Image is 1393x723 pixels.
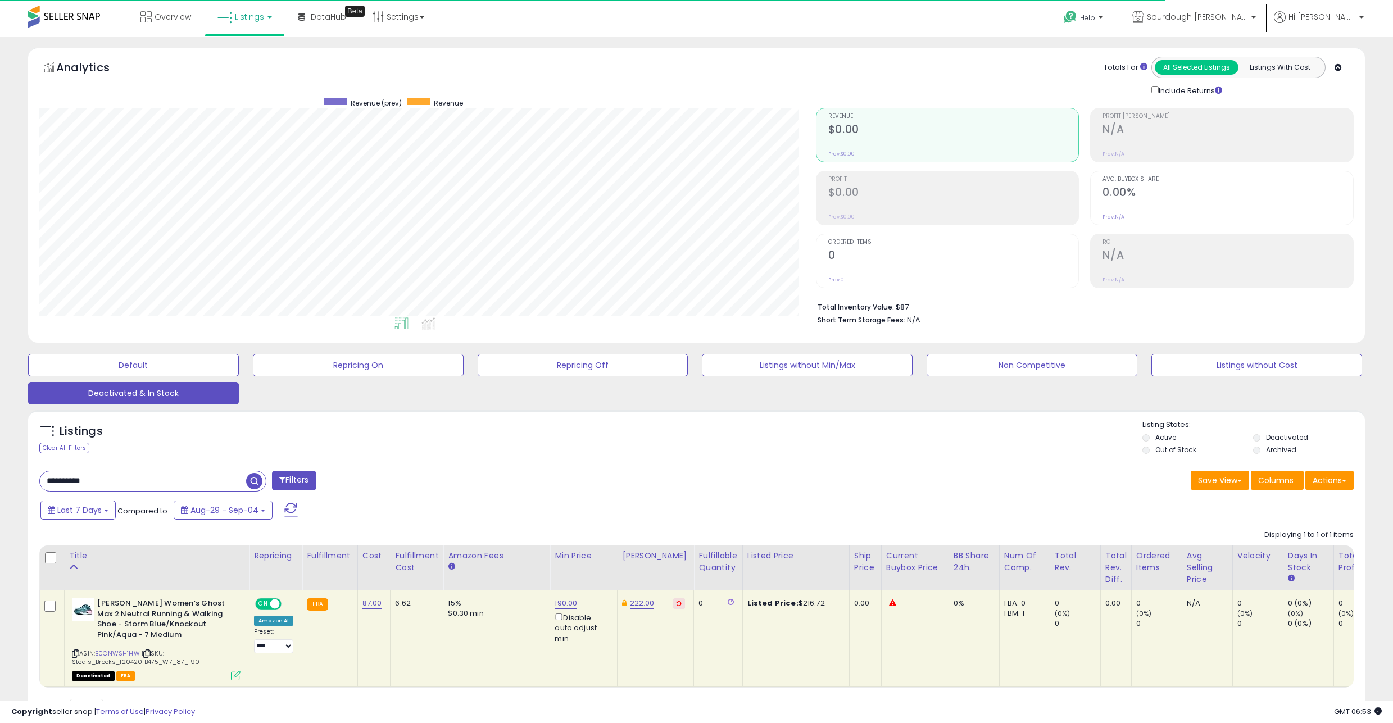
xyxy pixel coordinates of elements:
small: Prev: $0.00 [828,213,855,220]
span: OFF [280,599,298,609]
span: ON [256,599,270,609]
span: Last 7 Days [57,504,102,516]
div: 0.00 [854,598,873,608]
button: Last 7 Days [40,501,116,520]
div: 0 (0%) [1288,619,1333,629]
strong: Copyright [11,706,52,717]
span: Profit [PERSON_NAME] [1102,113,1353,120]
span: Avg. Buybox Share [1102,176,1353,183]
span: All listings that are unavailable for purchase on Amazon for any reason other than out-of-stock [72,671,115,681]
span: Columns [1258,475,1294,486]
small: Prev: $0.00 [828,151,855,157]
div: 0.00 [1105,598,1123,608]
label: Active [1155,433,1176,442]
h2: 0.00% [1102,186,1353,201]
div: Days In Stock [1288,550,1329,574]
b: Short Term Storage Fees: [818,315,905,325]
div: 0% [954,598,991,608]
span: Hi [PERSON_NAME] [1288,11,1356,22]
div: seller snap | | [11,707,195,717]
div: $0.30 min [448,608,541,619]
span: DataHub [311,11,346,22]
button: Listings without Min/Max [702,354,913,376]
span: Overview [155,11,191,22]
small: (0%) [1237,609,1253,618]
small: Prev: N/A [1102,151,1124,157]
b: Listed Price: [747,598,798,608]
span: N/A [907,315,920,325]
span: Listings [235,11,264,22]
div: Total Rev. Diff. [1105,550,1127,585]
span: Revenue [434,98,463,108]
small: Prev: N/A [1102,213,1124,220]
button: Save View [1191,471,1249,490]
h2: $0.00 [828,186,1079,201]
button: Repricing On [253,354,464,376]
div: Tooltip anchor [345,6,365,17]
div: Disable auto adjust min [555,611,609,644]
div: 6.62 [395,598,434,608]
span: Sourdough [PERSON_NAME] [1147,11,1248,22]
small: Prev: N/A [1102,276,1124,283]
button: Non Competitive [927,354,1137,376]
b: [PERSON_NAME] Women’s Ghost Max 2 Neutral Running & Walking Shoe - Storm Blue/Knockout Pink/Aqua ... [97,598,234,643]
a: 190.00 [555,598,577,609]
button: Columns [1251,471,1304,490]
label: Deactivated [1266,433,1308,442]
a: Hi [PERSON_NAME] [1274,11,1364,37]
a: B0CNWSH1HW [95,649,140,658]
div: $216.72 [747,598,841,608]
div: Preset: [254,628,293,653]
div: 0 [1237,619,1283,629]
h2: $0.00 [828,123,1079,138]
div: N/A [1187,598,1224,608]
div: Include Returns [1143,84,1236,97]
div: Fulfillment Cost [395,550,438,574]
small: (0%) [1136,609,1152,618]
div: FBA: 0 [1004,598,1041,608]
div: Ship Price [854,550,877,574]
button: Default [28,354,239,376]
div: 0 [1338,619,1384,629]
div: 0 (0%) [1288,598,1333,608]
div: 15% [448,598,541,608]
div: ASIN: [72,598,241,679]
b: Total Inventory Value: [818,302,894,312]
h2: N/A [1102,123,1353,138]
div: 0 [1338,598,1384,608]
span: FBA [116,671,135,681]
span: ROI [1102,239,1353,245]
li: $87 [818,299,1345,313]
small: Prev: 0 [828,276,844,283]
small: Days In Stock. [1288,574,1295,584]
div: FBM: 1 [1004,608,1041,619]
div: BB Share 24h. [954,550,995,574]
button: Repricing Off [478,354,688,376]
div: Ordered Items [1136,550,1177,574]
small: FBA [307,598,328,611]
div: Current Buybox Price [886,550,944,574]
button: Filters [272,471,316,490]
img: 41aW9W8PNAL._SL40_.jpg [72,598,94,621]
small: (0%) [1338,609,1354,618]
a: 87.00 [362,598,382,609]
a: Help [1055,2,1114,37]
span: 2025-09-15 06:53 GMT [1334,706,1382,717]
div: Fulfillment [307,550,352,562]
a: Privacy Policy [146,706,195,717]
div: Totals For [1104,62,1147,73]
div: Total Profit [1338,550,1380,574]
span: Aug-29 - Sep-04 [190,504,258,516]
div: Min Price [555,550,612,562]
button: Listings without Cost [1151,354,1362,376]
small: Amazon Fees. [448,562,455,572]
p: Listing States: [1142,420,1365,430]
a: 222.00 [630,598,655,609]
button: Deactivated & In Stock [28,382,239,404]
i: Get Help [1063,10,1077,24]
a: Terms of Use [96,706,144,717]
span: Ordered Items [828,239,1079,245]
h5: Listings [60,424,103,439]
span: Compared to: [117,506,169,516]
div: 0 [1136,619,1182,629]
